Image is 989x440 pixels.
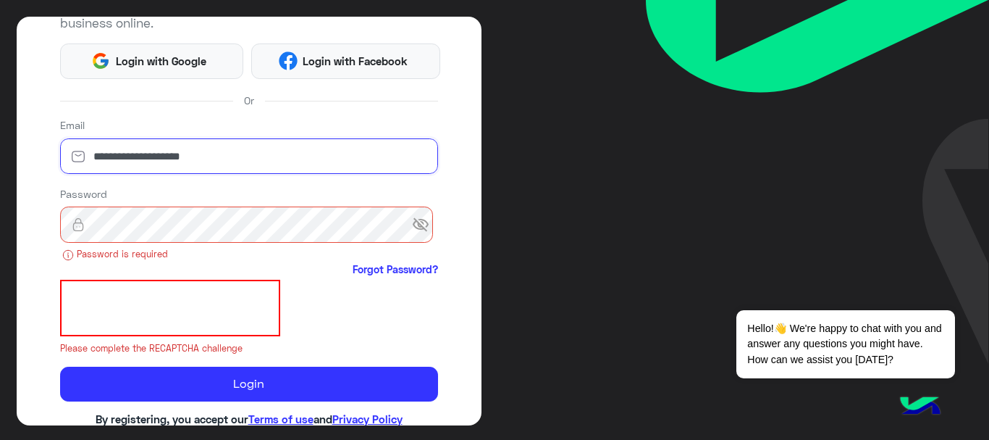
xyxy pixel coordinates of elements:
[60,280,280,336] iframe: reCAPTCHA
[244,93,254,108] span: Or
[60,217,96,232] img: lock
[60,149,96,164] img: email
[736,310,954,378] span: Hello!👋 We're happy to chat with you and answer any questions you might have. How can we assist y...
[62,249,74,261] img: error
[313,412,332,426] span: and
[895,382,946,433] img: hulul-logo.png
[298,53,413,70] span: Login with Facebook
[60,367,438,402] button: Login
[353,262,438,277] a: Forgot Password?
[96,412,248,426] span: By registering, you accept our
[248,412,313,426] a: Terms of use
[60,117,85,133] label: Email
[332,412,403,426] a: Privacy Policy
[60,248,438,262] small: Password is required
[91,51,110,70] img: Google
[60,186,107,202] label: Password
[60,43,244,79] button: Login with Google
[110,53,211,70] span: Login with Google
[412,212,438,238] span: visibility_off
[279,51,298,70] img: Facebook
[60,342,438,356] small: Please complete the RECAPTCHA challenge
[251,43,440,79] button: Login with Facebook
